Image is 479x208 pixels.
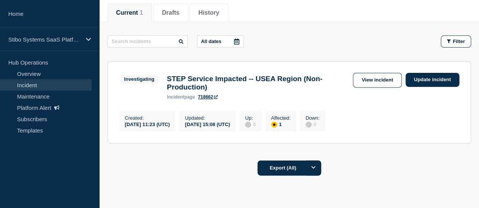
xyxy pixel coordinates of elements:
div: disabled [245,122,251,128]
span: 1 [140,9,143,16]
p: page [167,94,195,100]
div: affected [271,122,277,128]
div: [DATE] 11:23 (UTC) [125,121,170,127]
p: Created : [125,115,170,121]
p: Affected : [271,115,290,121]
button: Drafts [162,9,179,16]
button: Export (All) [257,160,321,176]
input: Search incidents [108,35,188,48]
a: 718662 [198,94,218,100]
span: Filter [453,39,465,44]
div: [DATE] 15:08 (UTC) [185,121,230,127]
h3: STEP Service Impacted -- USEA Region (Non- Production) [167,75,349,91]
a: View incident [353,73,402,88]
p: Stibo Systems SaaS Platform Status [8,36,81,43]
div: 0 [306,121,320,128]
button: History [198,9,219,16]
div: 1 [271,121,290,128]
div: 0 [245,121,256,128]
p: Up : [245,115,256,121]
div: disabled [306,122,312,128]
p: Down : [306,115,320,121]
button: Current 1 [116,9,143,16]
a: Update incident [406,73,459,87]
button: Filter [441,35,471,48]
button: Options [306,160,321,176]
span: incident [167,94,184,100]
button: All dates [197,35,244,48]
p: All dates [201,39,222,44]
span: Investigating [119,75,159,83]
p: Updated : [185,115,230,121]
